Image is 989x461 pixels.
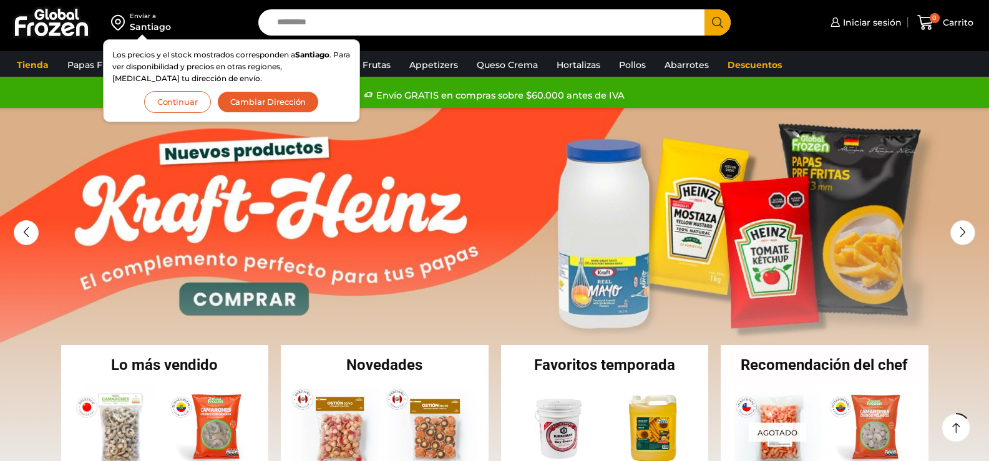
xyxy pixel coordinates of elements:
span: Carrito [940,16,973,29]
div: Santiago [130,21,171,33]
a: Abarrotes [658,53,715,77]
h2: Favoritos temporada [501,357,709,372]
img: address-field-icon.svg [111,12,130,33]
a: Tienda [11,53,55,77]
a: Queso Crema [470,53,544,77]
a: Appetizers [403,53,464,77]
h2: Novedades [281,357,489,372]
div: Next slide [950,220,975,245]
p: Los precios y el stock mostrados corresponden a . Para ver disponibilidad y precios en otras regi... [112,49,351,85]
h2: Lo más vendido [61,357,269,372]
a: Iniciar sesión [827,10,902,35]
a: Pollos [613,53,652,77]
a: Descuentos [721,53,788,77]
strong: Santiago [295,50,329,59]
button: Continuar [144,91,211,113]
p: Agotado [749,422,806,442]
h2: Recomendación del chef [721,357,928,372]
button: Cambiar Dirección [217,91,319,113]
span: Iniciar sesión [840,16,902,29]
button: Search button [704,9,731,36]
div: Previous slide [14,220,39,245]
span: 0 [930,13,940,23]
a: Hortalizas [550,53,607,77]
a: Papas Fritas [61,53,128,77]
div: Enviar a [130,12,171,21]
a: 0 Carrito [914,8,977,37]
